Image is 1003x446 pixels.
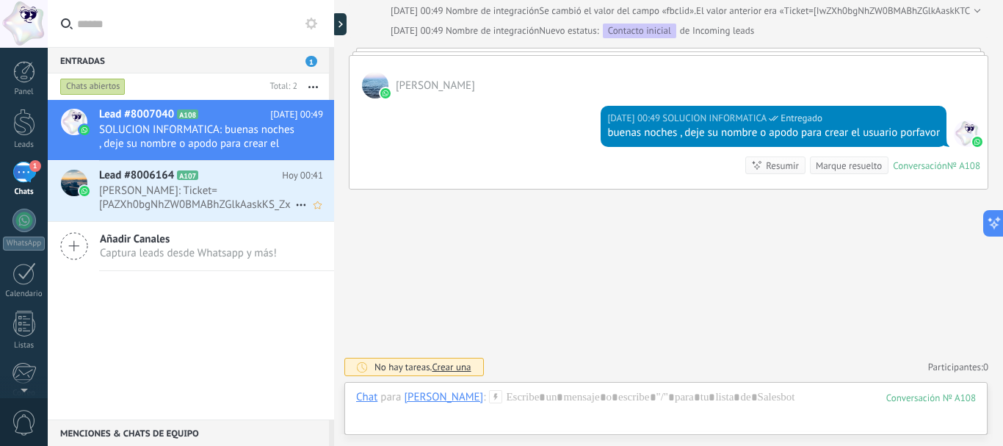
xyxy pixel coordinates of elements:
div: WhatsApp [3,237,45,251]
img: waba.svg [79,186,90,196]
div: Entradas [48,47,329,73]
span: Captura leads desde Whatsapp y más! [100,246,277,260]
img: waba.svg [79,125,90,135]
img: waba.svg [380,88,391,98]
div: de Incoming leads [539,24,754,38]
div: [DATE] 00:49 [391,4,446,18]
span: A108 [177,109,198,119]
span: A107 [177,170,198,180]
span: : [483,390,485,405]
span: Hoy 00:41 [282,168,323,183]
button: Más [297,73,329,100]
div: Marque resuelto [816,159,882,173]
div: Conversación [893,159,947,172]
span: SOLUCION INFORMATICA [954,121,980,147]
span: SOLUCION INFORMATICA (Oficina de Venta) [662,111,767,126]
span: [DATE] 00:49 [270,107,323,122]
span: Crear una [432,361,471,373]
span: Nombre de integración [446,4,539,17]
div: [DATE] 00:49 [607,111,662,126]
span: Lead #8007040 [99,107,174,122]
div: Resumir [766,159,799,173]
span: para [380,390,401,405]
div: Listas [3,341,46,350]
div: Chats [3,187,46,197]
span: 0 [983,361,988,373]
div: Panel [3,87,46,97]
div: Mostrar [332,13,347,35]
div: Total: 2 [264,79,297,94]
span: Se cambió el valor del campo «fbclid». [539,4,696,18]
span: Nombre de integración [446,24,539,37]
span: SOLUCION INFORMATICA: buenas noches , deje su nombre o apodo para crear el usuario porfavor [99,123,295,151]
span: Añadir Canales [100,232,277,246]
span: 1 [29,160,41,172]
div: buenas noches , deje su nombre o apodo para crear el usuario porfavor [607,126,940,140]
div: Calendario [3,289,46,299]
div: № A108 [947,159,980,172]
div: No hay tareas. [374,361,471,373]
span: 1 [305,56,317,67]
div: Menciones & Chats de equipo [48,420,329,446]
a: Lead #8007040 A108 [DATE] 00:49 SOLUCION INFORMATICA: buenas noches , deje su nombre o apodo para... [48,100,334,160]
span: Nuevo estatus: [539,24,598,38]
span: Paola [396,79,475,93]
img: waba.svg [972,137,982,147]
span: Paola [362,72,388,98]
a: Participantes:0 [928,361,988,373]
div: 108 [886,392,976,404]
span: [PERSON_NAME]: Ticket=[PAZXh0bgNhZW0BMABhZGlkAaskKS_Zxu8Bpy4ry3LXPyJcg1c18XvxSe2xdErEeQ5n5P223Qdf... [99,184,295,212]
span: Lead #8006164 [99,168,174,183]
a: Lead #8006164 A107 Hoy 00:41 [PERSON_NAME]: Ticket=[PAZXh0bgNhZW0BMABhZGlkAaskKS_Zxu8Bpy4ry3LXPyJ... [48,161,334,221]
div: [DATE] 00:49 [391,24,446,38]
div: Leads [3,140,46,150]
div: Chats abiertos [60,78,126,96]
div: Contacto inicial [603,24,676,38]
span: Entregado [781,111,822,126]
div: Paola [404,390,483,403]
